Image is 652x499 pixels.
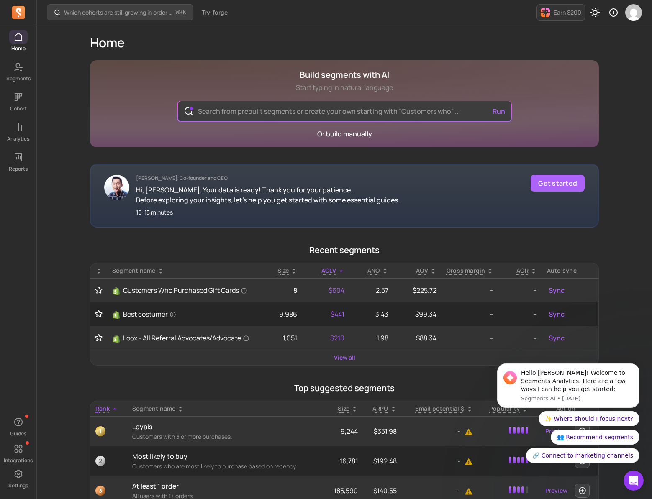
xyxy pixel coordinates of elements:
button: Get started [531,175,585,192]
p: -- [503,309,536,319]
p: Integrations [4,457,33,464]
p: Hi, [PERSON_NAME]. Your data is ready! Thank you for your patience. [136,185,400,195]
p: $88.34 [398,333,436,343]
div: Segment name [112,266,254,275]
span: Loox - All Referral Advocates/Advocate [123,333,249,343]
kbd: ⌘ [175,8,180,18]
button: Sync [547,307,566,321]
span: Size [277,266,289,274]
iframe: Intercom live chat [624,471,644,491]
p: 9,986 [264,309,297,319]
p: Reports [9,166,28,172]
p: ARPU [372,404,388,413]
span: 185,590 [334,486,358,495]
p: Customers who are most likely to purchase based on recency. [132,462,320,471]
p: Top suggested segments [90,382,599,394]
kbd: K [183,9,186,16]
a: ShopifyCustomers Who Purchased Gift Cards [112,285,254,295]
span: Customers Who Purchased Gift Cards [123,285,247,295]
span: 3 [95,486,105,496]
p: Most likely to buy [132,451,320,461]
span: 2 [95,456,105,466]
button: Toggle favorite [95,334,102,342]
p: Earn $200 [554,8,581,17]
p: ACR [516,266,529,275]
iframe: Intercom notifications message [485,356,652,468]
p: 8 [264,285,297,295]
button: Earn $200 [536,4,585,21]
img: Shopify [112,311,121,319]
a: Preview [542,483,571,498]
span: 1 [95,426,105,436]
p: At least 1 order [132,481,320,491]
button: Guides [9,414,28,439]
p: $604 [307,285,344,295]
button: Try-forge [197,5,233,20]
button: Which cohorts are still growing in order volume or revenue?⌘+K [47,4,193,20]
button: Sync [547,284,566,297]
h1: Home [90,35,599,50]
p: - [407,426,473,436]
p: Home [11,45,26,52]
span: $192.48 [373,456,397,466]
p: Email potential $ [415,404,465,413]
span: $351.98 [374,427,397,436]
a: ShopifyBest costumer [112,309,254,319]
p: -- [503,333,536,343]
span: + [176,8,186,17]
p: Which cohorts are still growing in order volume or revenue? [64,8,172,17]
button: Sync [547,331,566,345]
p: $441 [307,309,344,319]
span: Size [338,404,349,412]
p: Loyals [132,422,320,432]
p: -- [447,285,494,295]
p: 2.57 [354,285,388,295]
p: Gross margin [447,266,485,275]
p: -- [447,333,494,343]
img: Shopify [112,335,121,343]
p: $225.72 [398,285,436,295]
p: Guides [10,430,26,437]
span: Sync [549,333,565,343]
button: Toggle favorite [95,286,102,294]
span: 9,244 [341,427,358,436]
p: 3.43 [354,309,388,319]
p: - [407,486,473,496]
p: Segments [6,75,31,82]
p: 1,051 [264,333,297,343]
p: Customers with 3 or more purchases. [132,432,320,441]
div: Auto sync [547,266,593,275]
span: $140.55 [373,486,397,495]
p: Settings [8,482,28,489]
p: -- [447,309,494,319]
p: - [407,456,473,466]
p: Before exploring your insights, let's help you get started with some essential guides. [136,195,400,205]
img: John Chao CEO [104,175,129,200]
p: $210 [307,333,344,343]
button: Toggle favorite [95,310,102,318]
div: Segment name [132,404,320,413]
a: Or build manually [317,129,372,138]
p: Analytics [7,136,29,142]
p: Cohort [10,105,27,112]
img: avatar [625,4,642,21]
button: Toggle dark mode [587,4,603,21]
h1: Build segments with AI [296,69,393,81]
p: [PERSON_NAME], Co-founder and CEO [136,175,400,182]
span: ACLV [321,266,336,274]
span: Sync [549,285,565,295]
span: ANO [367,266,380,274]
span: 16,781 [340,456,358,466]
p: 1.98 [354,333,388,343]
p: AOV [416,266,428,275]
p: Recent segments [90,244,599,256]
p: $99.34 [398,309,436,319]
